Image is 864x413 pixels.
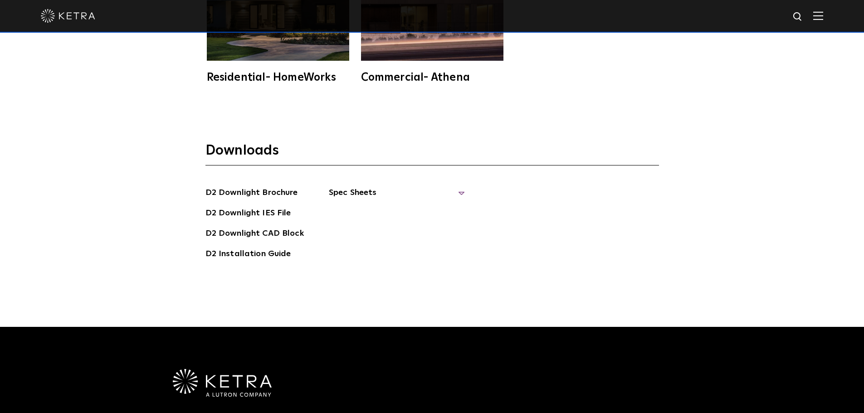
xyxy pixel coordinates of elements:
[173,369,272,397] img: Ketra-aLutronCo_White_RGB
[361,72,503,83] div: Commercial- Athena
[205,248,291,262] a: D2 Installation Guide
[329,186,465,206] span: Spec Sheets
[813,11,823,20] img: Hamburger%20Nav.svg
[205,207,291,221] a: D2 Downlight IES File
[205,186,298,201] a: D2 Downlight Brochure
[207,72,349,83] div: Residential- HomeWorks
[205,227,304,242] a: D2 Downlight CAD Block
[792,11,804,23] img: search icon
[205,142,659,165] h3: Downloads
[41,9,95,23] img: ketra-logo-2019-white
